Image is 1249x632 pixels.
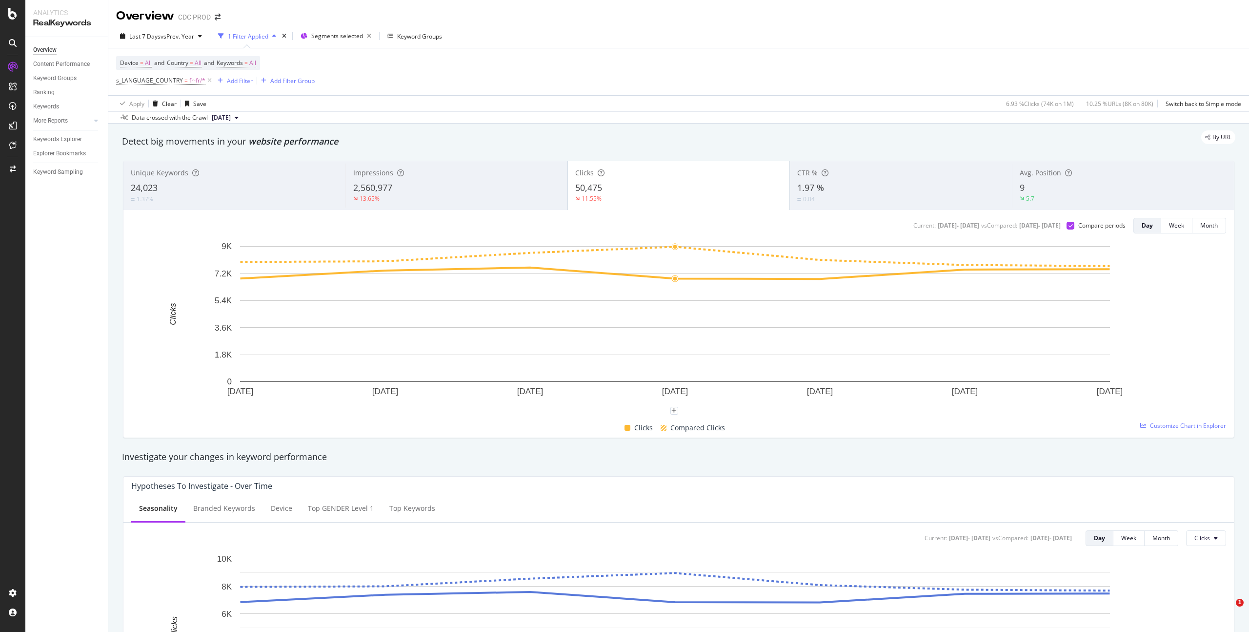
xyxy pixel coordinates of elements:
[131,241,1219,411] div: A chart.
[195,56,201,70] span: All
[228,32,268,41] div: 1 Filter Applied
[389,504,435,513] div: Top Keywords
[154,59,164,67] span: and
[383,28,446,44] button: Keyword Groups
[33,102,59,112] div: Keywords
[992,534,1028,542] div: vs Compared :
[952,387,978,396] text: [DATE]
[33,8,100,18] div: Analytics
[212,113,231,122] span: 2025 Sep. 12th
[1113,530,1145,546] button: Week
[353,168,393,177] span: Impressions
[161,32,194,41] span: vs Prev. Year
[122,451,1235,463] div: Investigate your changes in keyword performance
[137,195,153,203] div: 1.37%
[227,377,232,386] text: 0
[131,182,158,193] span: 24,023
[214,75,253,86] button: Add Filter
[1169,221,1184,230] div: Week
[1094,534,1105,542] div: Day
[1086,100,1153,108] div: 10.25 % URLs ( 8K on 80K )
[33,102,101,112] a: Keywords
[193,100,206,108] div: Save
[1216,599,1239,622] iframe: Intercom live chat
[217,59,243,67] span: Keywords
[33,134,101,145] a: Keywords Explorer
[1152,534,1170,542] div: Month
[1201,130,1235,144] div: legacy label
[575,168,594,177] span: Clicks
[33,59,101,69] a: Content Performance
[803,195,815,203] div: 0.04
[1145,530,1178,546] button: Month
[634,422,653,434] span: Clicks
[189,74,205,87] span: fr-fr/*
[129,32,161,41] span: Last 7 Days
[149,96,177,111] button: Clear
[116,96,144,111] button: Apply
[517,387,544,396] text: [DATE]
[222,582,232,591] text: 8K
[1133,218,1161,233] button: Day
[949,534,990,542] div: [DATE] - [DATE]
[1078,221,1126,230] div: Compare periods
[297,28,375,44] button: Segments selected
[1142,221,1153,230] div: Day
[162,100,177,108] div: Clear
[132,113,208,122] div: Data crossed with the Crawl
[1026,194,1034,203] div: 5.7
[116,8,174,24] div: Overview
[1161,218,1192,233] button: Week
[913,221,936,230] div: Current:
[797,198,801,201] img: Equal
[1236,599,1244,607] span: 1
[797,182,824,193] span: 1.97 %
[33,87,55,98] div: Ranking
[575,182,602,193] span: 50,475
[1121,534,1136,542] div: Week
[215,323,232,333] text: 3.6K
[168,303,178,325] text: Clicks
[244,59,248,67] span: =
[1150,421,1226,430] span: Customize Chart in Explorer
[227,77,253,85] div: Add Filter
[227,387,254,396] text: [DATE]
[1030,534,1072,542] div: [DATE] - [DATE]
[33,148,101,159] a: Explorer Bookmarks
[140,59,143,67] span: =
[311,32,363,40] span: Segments selected
[116,76,183,84] span: s_LANGUAGE_COUNTRY
[353,182,392,193] span: 2,560,977
[280,31,288,41] div: times
[1200,221,1218,230] div: Month
[167,59,188,67] span: Country
[249,56,256,70] span: All
[670,407,678,415] div: plus
[33,134,82,145] div: Keywords Explorer
[257,75,315,86] button: Add Filter Group
[33,167,83,177] div: Keyword Sampling
[215,269,232,278] text: 7.2K
[1097,387,1123,396] text: [DATE]
[1019,221,1061,230] div: [DATE] - [DATE]
[1140,421,1226,430] a: Customize Chart in Explorer
[925,534,947,542] div: Current:
[139,504,178,513] div: Seasonality
[797,168,818,177] span: CTR %
[178,12,211,22] div: CDC PROD
[582,194,602,203] div: 11.55%
[222,610,232,619] text: 6K
[222,242,232,251] text: 9K
[270,77,315,85] div: Add Filter Group
[670,422,725,434] span: Compared Clicks
[129,100,144,108] div: Apply
[33,45,101,55] a: Overview
[116,28,206,44] button: Last 7 DaysvsPrev. Year
[204,59,214,67] span: and
[193,504,255,513] div: Branded Keywords
[215,14,221,21] div: arrow-right-arrow-left
[33,73,101,84] a: Keyword Groups
[1212,134,1231,140] span: By URL
[1006,100,1074,108] div: 6.93 % Clicks ( 74K on 1M )
[208,112,242,124] button: [DATE]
